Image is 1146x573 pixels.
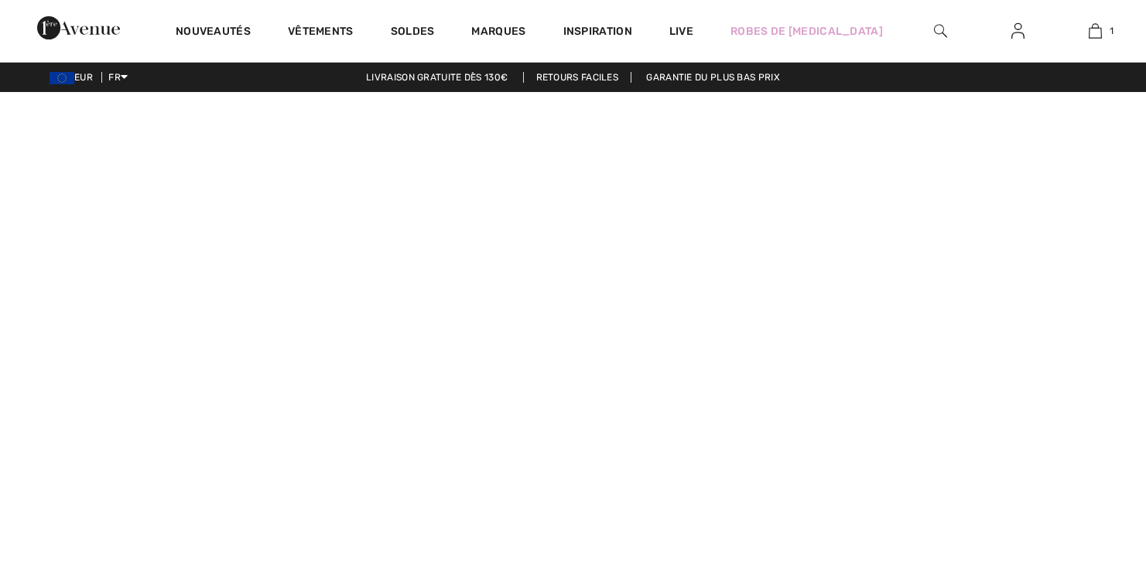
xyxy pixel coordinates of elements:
a: 1 [1057,22,1133,40]
a: Soldes [391,25,435,41]
img: 1ère Avenue [37,12,120,43]
img: Euro [50,72,74,84]
img: Mes infos [1011,22,1025,40]
a: Garantie du plus bas prix [634,72,792,83]
a: Vêtements [288,25,354,41]
a: Robes de [MEDICAL_DATA] [730,23,883,39]
span: Inspiration [563,25,632,41]
img: recherche [934,22,947,40]
a: Nouveautés [176,25,251,41]
a: Marques [471,25,525,41]
a: Retours faciles [523,72,632,83]
span: EUR [50,72,99,83]
iframe: Ouvre un widget dans lequel vous pouvez chatter avec l’un de nos agents [1045,527,1131,565]
a: Livraison gratuite dès 130€ [354,72,520,83]
img: Mon panier [1089,22,1102,40]
a: Live [669,23,693,39]
a: Se connecter [999,22,1037,41]
span: FR [108,72,128,83]
span: 1 [1110,24,1114,38]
